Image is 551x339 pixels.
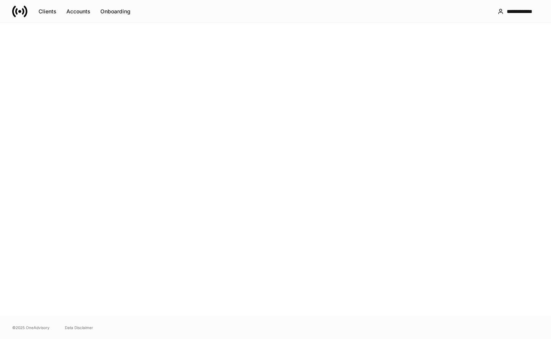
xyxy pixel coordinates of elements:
button: Onboarding [95,5,135,18]
a: Data Disclaimer [65,324,93,331]
div: Clients [39,8,56,15]
div: Onboarding [100,8,130,15]
button: Clients [34,5,61,18]
button: Accounts [61,5,95,18]
span: © 2025 OneAdvisory [12,324,50,331]
div: Accounts [66,8,90,15]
